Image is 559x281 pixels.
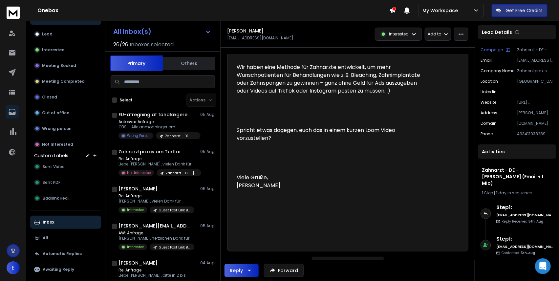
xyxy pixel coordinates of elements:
[481,89,497,95] p: linkedin
[517,100,554,105] p: [URL][DOMAIN_NAME]
[481,121,497,126] p: domain
[163,56,215,71] button: Others
[42,79,85,84] p: Meeting Completed
[7,7,20,19] img: logo
[481,79,498,84] p: location
[30,59,101,72] button: Meeting Booked
[43,180,60,185] span: Sent PDF
[237,126,428,142] div: Spricht etwas dagegen, euch das in einem kurzen Loom Video vorzustellen?
[43,235,48,241] p: All
[517,68,554,74] p: Zahnarztpraxis [PERSON_NAME] [GEOGRAPHIC_DATA] | Prophylaxe & Implantologie
[37,7,389,14] h1: Onebox
[517,58,554,63] p: [EMAIL_ADDRESS][DOMAIN_NAME]
[200,260,215,266] p: 04 Aug
[225,264,259,277] button: Reply
[118,111,191,118] h1: EU-afregning af tandlægeregninger
[30,75,101,88] button: Meeting Completed
[118,236,194,241] p: [PERSON_NAME], herzlichen Dank für
[200,112,215,117] p: 05 Aug
[496,244,554,249] h6: [EMAIL_ADDRESS][DOMAIN_NAME]
[30,91,101,104] button: Closed
[127,245,144,249] p: Interested
[389,32,409,37] p: Interested
[113,28,151,35] h1: All Inbox(s)
[496,213,554,218] h6: [EMAIL_ADDRESS][DOMAIN_NAME]
[42,32,53,37] p: Lead
[30,43,101,56] button: Interested
[34,152,68,159] h3: Custom Labels
[165,134,197,139] p: Zahnarzt - DE - [PERSON_NAME] (Email + 1 MIo)
[118,119,197,124] p: Autosvar:Anfrage
[43,196,73,201] span: Backlink Health
[118,260,158,266] h1: [PERSON_NAME]
[30,106,101,119] button: Out of office
[118,268,197,273] p: Re: Anfrage
[7,261,20,274] button: E
[127,170,151,175] p: Not Interested
[118,273,197,278] p: Liebe [PERSON_NAME], bitte in 2 bis
[118,124,197,130] p: OBS – Alle anmodninger om
[521,250,535,255] span: 5th, Aug
[30,138,101,151] button: Not Interested
[338,259,366,265] p: View all reply
[481,68,514,74] p: Company Name
[422,7,461,14] p: My Workspace
[481,110,497,116] p: address
[505,7,543,14] p: Get Free Credits
[496,235,554,243] h6: Step 1 :
[478,144,556,159] div: Activities
[118,199,194,204] p: [PERSON_NAME], vielen Dank für
[354,259,356,265] span: 1
[200,186,215,191] p: 05 Aug
[120,97,133,103] label: Select
[127,133,151,138] p: Wrong Person
[30,231,101,245] button: All
[30,160,101,173] button: Sent Video
[42,142,73,147] p: Not Interested
[108,25,216,38] button: All Inbox(s)
[30,216,101,229] button: Inbox
[43,251,82,256] p: Automatic Replies
[30,176,101,189] button: Sent PDF
[130,41,174,49] h3: Inboxes selected
[496,204,554,211] h6: Step 1 :
[230,267,243,274] div: Reply
[517,79,554,84] p: [GEOGRAPHIC_DATA]
[42,110,69,116] p: Out of office
[481,100,496,105] p: website
[30,122,101,135] button: Wrong person
[482,167,552,186] h1: Zahnarzt - DE - [PERSON_NAME] (Email + 1 MIo)
[502,219,544,224] p: Reply Received
[42,95,57,100] p: Closed
[118,185,158,192] h1: [PERSON_NAME]
[118,162,197,167] p: Liebe [PERSON_NAME], vielen Dank für
[118,148,181,155] h1: Zahnarztpraxis am Türltor
[118,223,191,229] h1: [PERSON_NAME][EMAIL_ADDRESS][DOMAIN_NAME]
[492,4,548,17] button: Get Free Credits
[227,35,293,41] p: [EMAIL_ADDRESS][DOMAIN_NAME]
[517,131,554,137] p: 493413038289
[166,171,197,176] p: Zahnarzt - DE - [PERSON_NAME] (Email + 1 MIo)
[428,32,441,37] p: Add to
[200,223,215,228] p: 05 Aug
[43,267,74,272] p: Awaiting Reply
[237,174,428,189] div: Viele Grüße, [PERSON_NAME]
[30,28,101,41] button: Lead
[118,156,197,162] p: Re: Anfrage
[113,41,128,49] span: 26 / 26
[227,28,263,34] h1: [PERSON_NAME]
[30,263,101,276] button: Awaiting Reply
[496,190,532,196] span: 1 day in sequence
[30,192,101,205] button: Backlink Health
[482,29,512,35] p: Lead Details
[42,126,72,131] p: Wrong person
[264,264,304,277] button: Forward
[127,207,144,212] p: Interested
[481,47,510,53] button: Campaign
[237,63,428,95] div: Wir haben eine Methode für Zahnärzte entwickelt, um mehr Wunschpatienten für Behandlungen wie z. ...
[43,220,54,225] p: Inbox
[30,247,101,260] button: Automatic Replies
